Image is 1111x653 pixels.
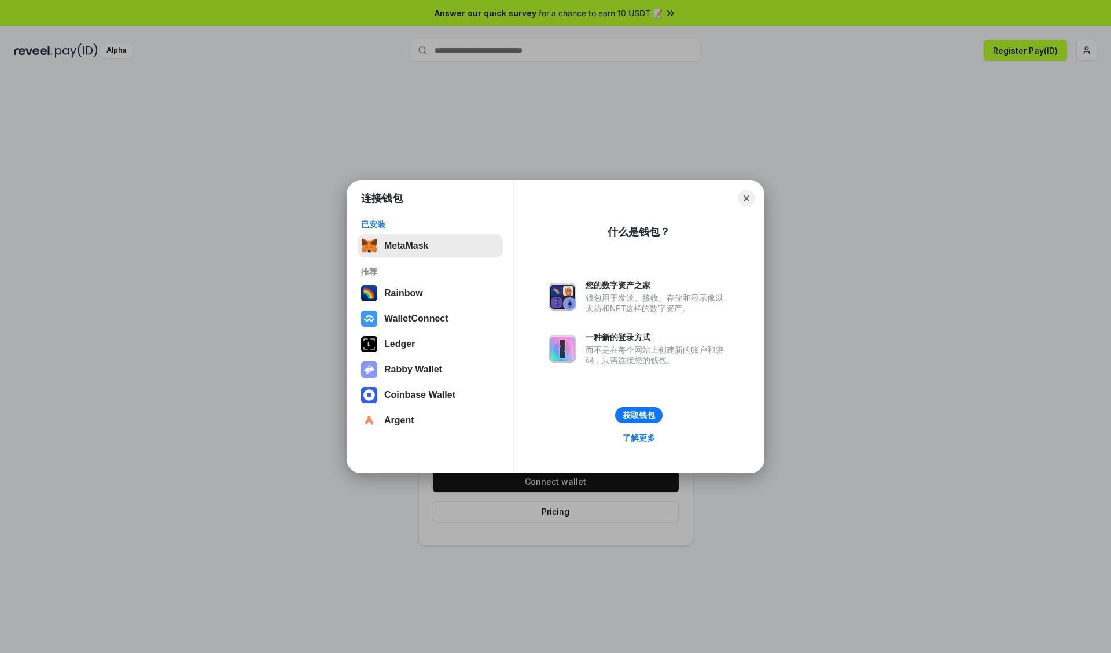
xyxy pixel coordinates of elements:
[608,225,670,239] div: 什么是钱包？
[616,430,662,445] a: 了解更多
[358,234,503,257] button: MetaMask
[615,407,663,423] button: 获取钱包
[384,364,442,375] div: Rabby Wallet
[358,333,503,356] button: Ledger
[549,335,576,363] img: svg+xml,%3Csvg%20xmlns%3D%22http%3A%2F%2Fwww.w3.org%2F2000%2Fsvg%22%20fill%3D%22none%22%20viewBox...
[586,280,729,290] div: 您的数字资产之家
[361,285,377,301] img: svg+xml,%3Csvg%20width%3D%22120%22%20height%3D%22120%22%20viewBox%3D%220%200%20120%20120%22%20fil...
[586,345,729,366] div: 而不是在每个网站上创建新的账户和密码，只需连接您的钱包。
[358,282,503,305] button: Rainbow
[361,267,499,277] div: 推荐
[384,415,414,426] div: Argent
[358,409,503,432] button: Argent
[586,293,729,313] div: 钱包用于发送、接收、存储和显示像以太坊和NFT这样的数字资产。
[738,190,755,206] button: Close
[586,332,729,342] div: 一种新的登录方式
[384,339,415,349] div: Ledger
[361,336,377,352] img: svg+xml,%3Csvg%20xmlns%3D%22http%3A%2F%2Fwww.w3.org%2F2000%2Fsvg%22%20width%3D%2228%22%20height%3...
[384,288,423,298] div: Rainbow
[358,383,503,407] button: Coinbase Wallet
[358,307,503,330] button: WalletConnect
[361,361,377,378] img: svg+xml,%3Csvg%20xmlns%3D%22http%3A%2F%2Fwww.w3.org%2F2000%2Fsvg%22%20fill%3D%22none%22%20viewBox...
[361,191,403,205] h1: 连接钱包
[361,412,377,429] img: svg+xml,%3Csvg%20width%3D%2228%22%20height%3D%2228%22%20viewBox%3D%220%200%2028%2028%22%20fill%3D...
[384,313,448,324] div: WalletConnect
[361,387,377,403] img: svg+xml,%3Csvg%20width%3D%2228%22%20height%3D%2228%22%20viewBox%3D%220%200%2028%2028%22%20fill%3D...
[361,219,499,230] div: 已安装
[384,241,428,251] div: MetaMask
[623,433,655,443] div: 了解更多
[384,390,455,400] div: Coinbase Wallet
[361,311,377,327] img: svg+xml,%3Csvg%20width%3D%2228%22%20height%3D%2228%22%20viewBox%3D%220%200%2028%2028%22%20fill%3D...
[358,358,503,381] button: Rabby Wallet
[623,410,655,420] div: 获取钱包
[549,283,576,311] img: svg+xml,%3Csvg%20xmlns%3D%22http%3A%2F%2Fwww.w3.org%2F2000%2Fsvg%22%20fill%3D%22none%22%20viewBox...
[361,238,377,254] img: svg+xml,%3Csvg%20fill%3D%22none%22%20height%3D%2233%22%20viewBox%3D%220%200%2035%2033%22%20width%...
